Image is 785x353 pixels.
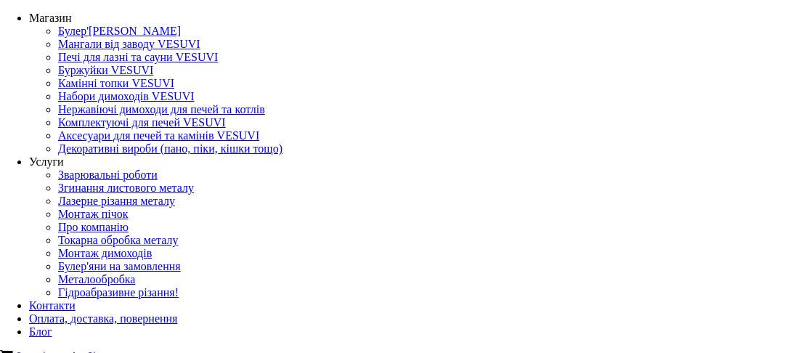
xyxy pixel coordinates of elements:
a: Набори димоходів VESUVI [58,90,195,102]
a: Камінні топки VESUVI [58,77,174,89]
a: Металообробка [58,273,135,285]
a: Про компанію [58,221,129,233]
a: Булер'яни на замовлення [58,260,181,272]
a: Буржуйки VESUVI [58,64,153,76]
a: Печі для лазні та сауни VESUVI [58,51,218,63]
a: Контакти [29,299,76,312]
div: Магазин [29,12,785,25]
a: Зварювальні роботи [58,169,158,181]
a: Оплата, доставка, повернення [29,312,177,325]
a: Лазерне різання металу [58,195,175,207]
div: Услуги [29,155,785,169]
a: Токарна обробка металу [58,234,178,246]
a: Гідроабразивне різання! [58,286,179,299]
a: Булер'[PERSON_NAME] [58,25,181,37]
a: Комплектуючі для печей VESUVI [58,116,226,129]
a: Монтаж пічок [58,208,129,220]
a: Аксесуари для печей та камінів VESUVI [58,129,259,142]
a: Блог [29,325,52,338]
a: Згинання листового металу [58,182,194,194]
a: Монтаж димоходів [58,247,152,259]
a: Мангали від заводу VESUVI [58,38,200,50]
a: Декоративні вироби (пано, піки, кішки тощо) [58,142,282,155]
a: Нержавіючі димоходи для печей та котлів [58,103,265,115]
